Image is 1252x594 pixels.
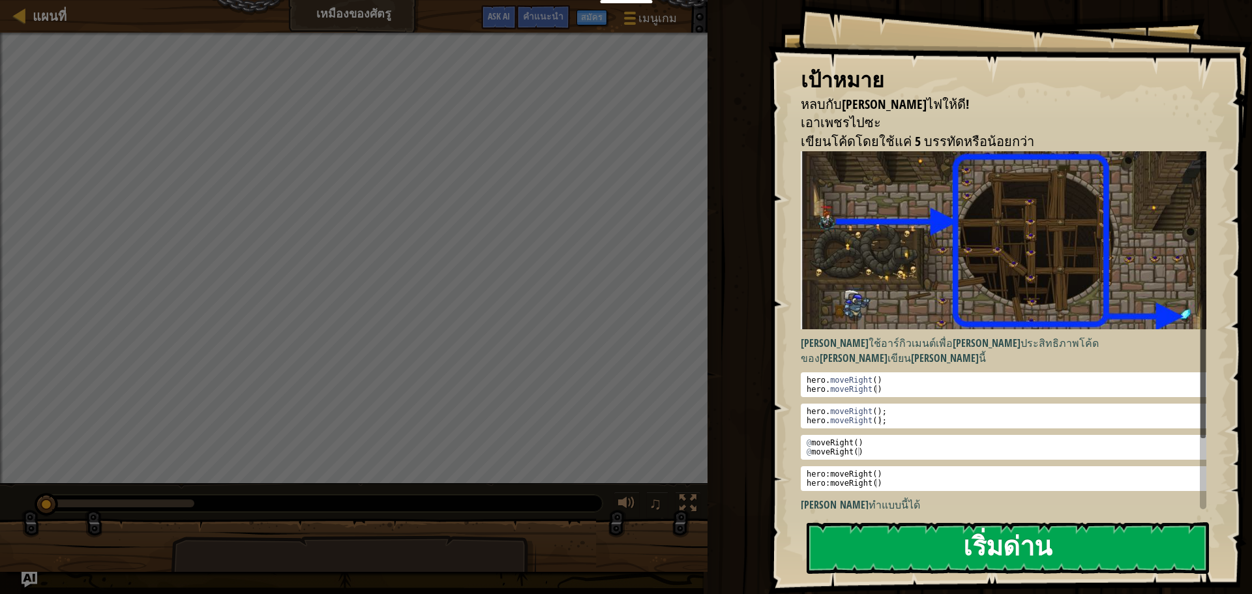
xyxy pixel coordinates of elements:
[675,492,701,518] button: สลับเป็นเต็มจอ
[801,132,1034,150] span: เขียนโค้ดโดยใช้แค่ 5 บรรทัดหรือน้อยกว่า
[614,492,640,518] button: ปรับระดับเสียง
[801,336,1216,366] p: [PERSON_NAME]ใช้อาร์กิวเมนต์เพื่อ[PERSON_NAME]ประสิทธิภาพโค้ดของ[PERSON_NAME]เขียน[PERSON_NAME]นี้
[481,5,516,29] button: Ask AI
[801,497,1216,512] p: [PERSON_NAME]ทำแบบนี้ได้
[801,65,1206,95] div: เป้าหมาย
[26,7,67,25] a: แผนที่
[646,492,668,518] button: ♫
[801,151,1216,329] img: Enemy mine
[784,113,1203,132] li: เอาเพชรไปซะ
[638,10,677,27] span: เมนูเกม
[784,132,1203,151] li: เขียนโค้ดโดยใช้แค่ 5 บรรทัดหรือน้อยกว่า
[784,95,1203,114] li: หลบกับดักไฟให้ดี!
[801,113,881,131] span: เอาเพชรไปซะ
[523,10,563,22] span: คำแนะนำ
[807,522,1209,574] button: เริ่มด่าน
[649,494,662,513] span: ♫
[801,95,969,113] span: หลบกับ[PERSON_NAME]ไฟให้ดี!
[576,10,607,25] button: สมัคร
[22,572,37,587] button: Ask AI
[488,10,510,22] span: Ask AI
[33,7,67,25] span: แผนที่
[614,5,685,36] button: เมนูเกม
